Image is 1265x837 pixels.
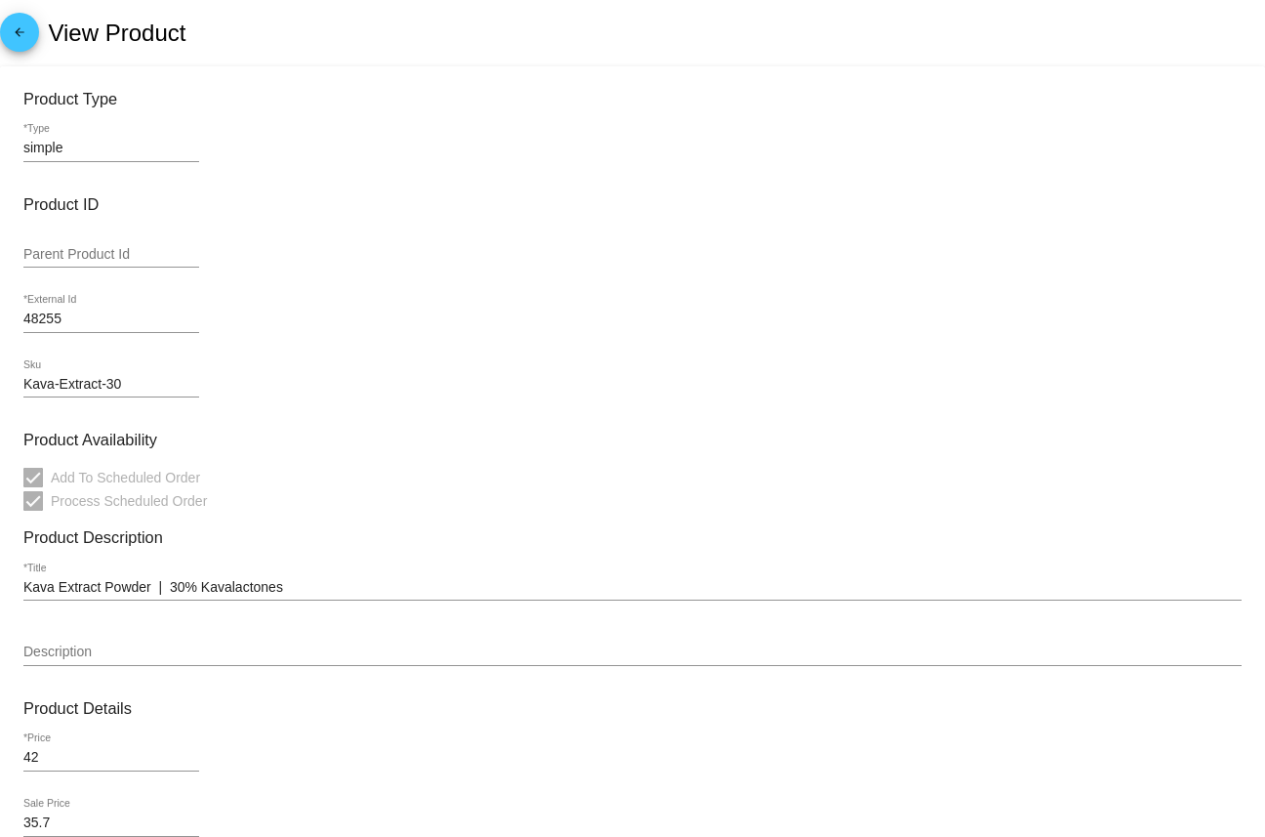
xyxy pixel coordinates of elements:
[23,580,1242,596] input: *Title
[23,750,199,766] input: *Price
[23,195,1242,214] h3: Product ID
[48,20,185,47] h2: View Product
[23,431,1242,449] h3: Product Availability
[23,528,1242,547] h3: Product Description
[23,141,199,156] input: *Type
[51,466,200,489] span: Add To Scheduled Order
[23,699,1242,718] h3: Product Details
[23,90,1242,108] h3: Product Type
[23,816,199,831] input: Sale Price
[23,377,199,393] input: Sku
[51,489,207,513] span: Process Scheduled Order
[8,25,31,49] mat-icon: arrow_back
[23,645,1242,660] input: Description
[23,312,199,327] input: *External Id
[23,247,199,263] input: Parent Product Id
